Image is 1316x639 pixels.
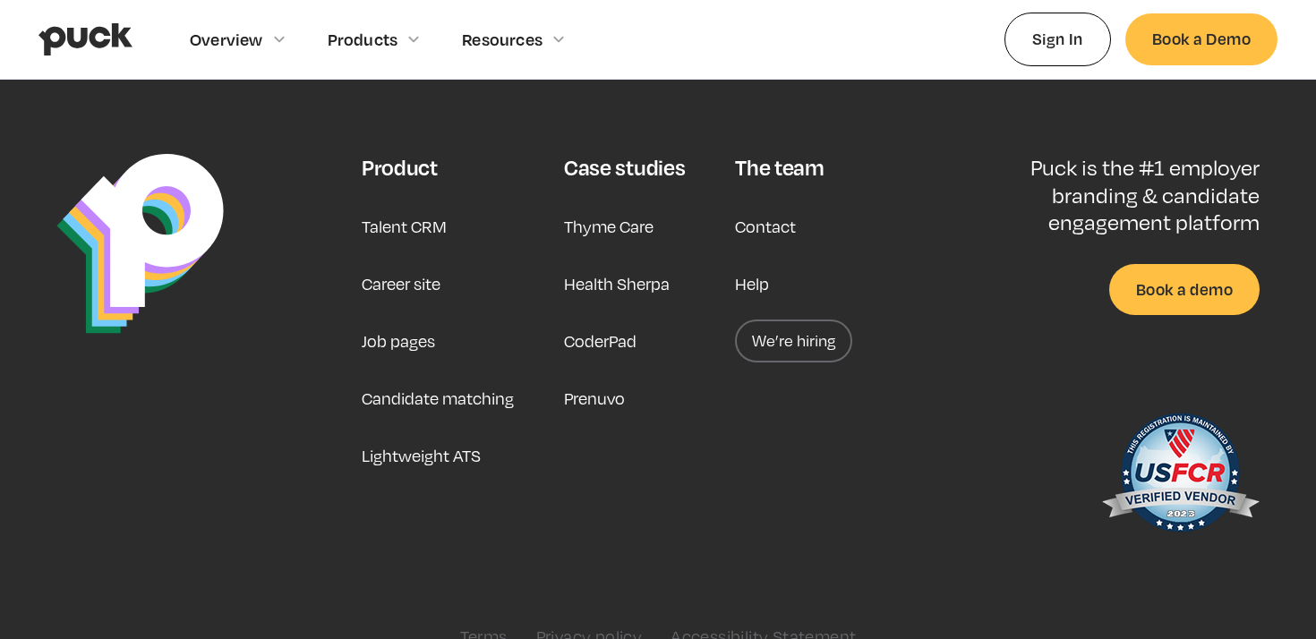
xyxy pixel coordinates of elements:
[735,319,852,362] a: We’re hiring
[972,154,1260,235] p: Puck is the #1 employer branding & candidate engagement platform
[190,30,263,49] div: Overview
[362,319,435,362] a: Job pages
[328,30,398,49] div: Products
[564,154,685,181] div: Case studies
[362,154,438,181] div: Product
[362,205,447,248] a: Talent CRM
[1109,264,1260,315] a: Book a demo
[564,319,637,362] a: CoderPad
[1004,13,1111,65] a: Sign In
[564,205,654,248] a: Thyme Care
[564,262,670,305] a: Health Sherpa
[735,262,769,305] a: Help
[56,154,224,334] img: Puck Logo
[564,377,625,420] a: Prenuvo
[362,377,514,420] a: Candidate matching
[462,30,543,49] div: Resources
[362,434,481,477] a: Lightweight ATS
[1100,405,1260,548] img: US Federal Contractor Registration System for Award Management Verified Vendor Seal
[1125,13,1278,64] a: Book a Demo
[735,154,824,181] div: The team
[362,262,440,305] a: Career site
[735,205,796,248] a: Contact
